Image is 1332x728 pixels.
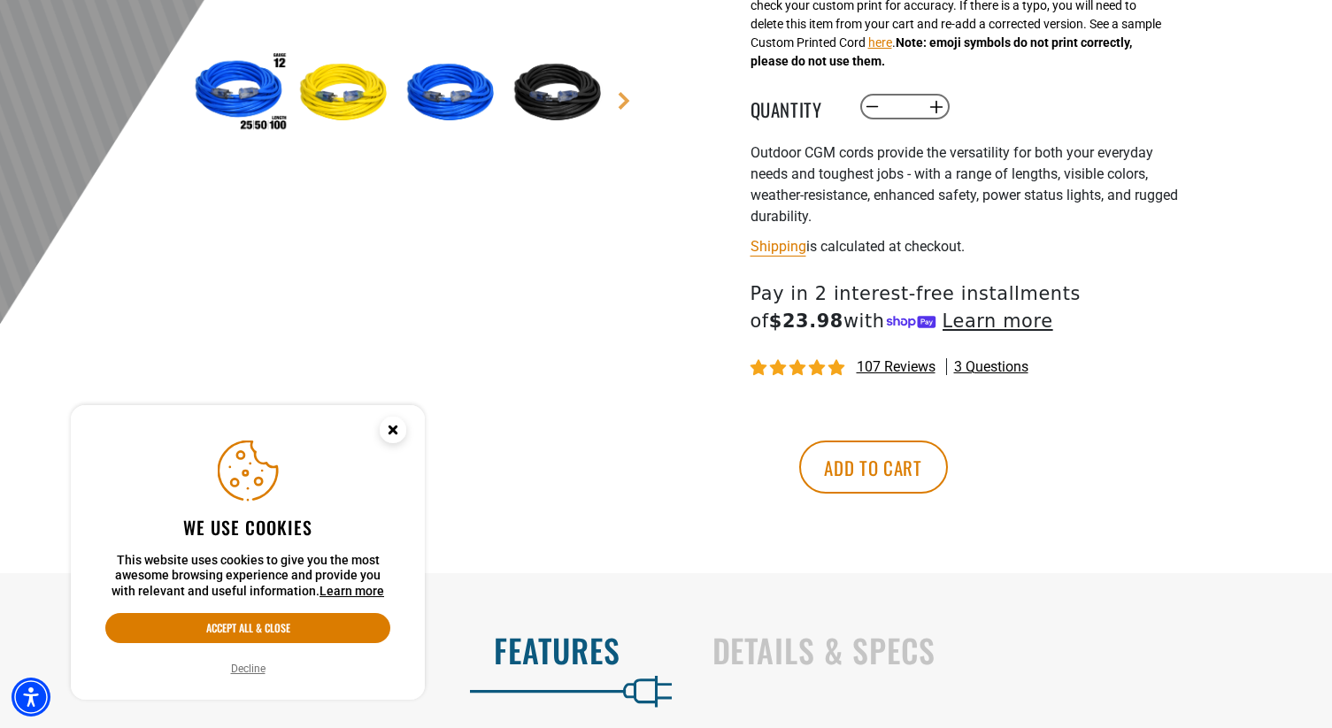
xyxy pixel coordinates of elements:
button: Accept all & close [105,613,390,643]
span: 3 questions [954,357,1028,377]
img: Blue [402,42,504,145]
div: Accessibility Menu [12,678,50,717]
button: Decline [226,660,271,678]
div: is calculated at checkout. [751,234,1184,258]
a: Shipping [751,238,806,255]
img: Black [509,42,612,145]
a: This website uses cookies to give you the most awesome browsing experience and provide you with r... [320,584,384,598]
label: Quantity [751,96,839,119]
h2: We use cookies [105,516,390,539]
button: here [868,34,892,52]
span: 4.81 stars [751,360,848,377]
img: Yellow [295,42,397,145]
span: Outdoor CGM cords provide the versatility for both your everyday needs and toughest jobs - with a... [751,144,1178,225]
h2: Details & Specs [712,632,1296,669]
a: Next [615,92,633,110]
p: This website uses cookies to give you the most awesome browsing experience and provide you with r... [105,553,390,600]
aside: Cookie Consent [71,405,425,701]
strong: Note: emoji symbols do not print correctly, please do not use them. [751,35,1132,68]
h2: Features [37,632,620,669]
span: 107 reviews [857,358,935,375]
button: Close this option [361,405,425,460]
button: Add to cart [799,441,948,494]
